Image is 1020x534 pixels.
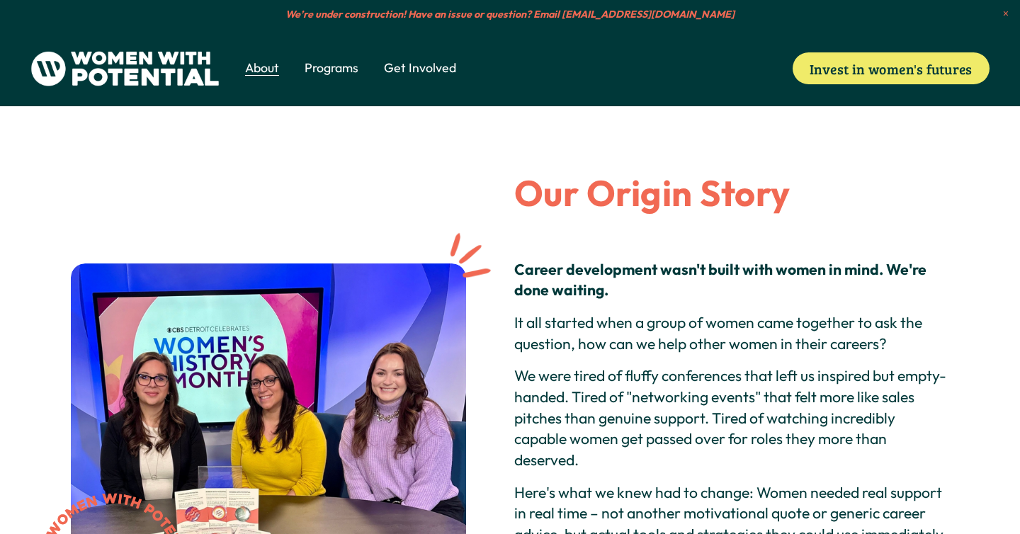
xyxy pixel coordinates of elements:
[514,365,949,470] p: We were tired of fluffy conferences that left us inspired but empty-handed. Tired of "networking ...
[245,59,279,77] span: About
[384,58,456,78] a: folder dropdown
[514,170,790,215] strong: Our Origin Story
[514,312,949,354] p: It all started when a group of women came together to ask the question, how can we help other wom...
[793,52,990,84] a: Invest in women's futures
[384,59,456,77] span: Get Involved
[305,59,358,77] span: Programs
[30,51,220,86] img: Women With Potential
[285,8,735,21] em: We’re under construction! Have an issue or question? Email [EMAIL_ADDRESS][DOMAIN_NAME]
[245,58,279,78] a: folder dropdown
[305,58,358,78] a: folder dropdown
[514,260,929,300] strong: Career development wasn't built with women in mind. We're done waiting.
